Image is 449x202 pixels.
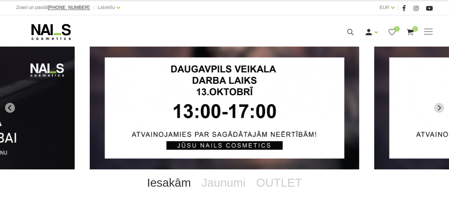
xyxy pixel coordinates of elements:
a: [PHONE_NUMBER] [48,5,90,10]
li: 1 of 13 [90,47,359,169]
span: 0 [412,26,418,32]
div: Zvani un pasūti [16,3,90,12]
a: Iesakām [142,169,196,196]
span: | [93,3,94,12]
a: 0 [406,28,414,36]
span: 0 [394,26,399,32]
a: EUR [380,3,390,11]
span: | [398,3,399,12]
button: Go to last slide [5,103,15,113]
a: Latviešu [98,3,115,11]
button: Next slide [434,103,444,113]
a: 0 [388,28,396,36]
a: Jaunumi [196,169,251,196]
a: OUTLET [251,169,307,196]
